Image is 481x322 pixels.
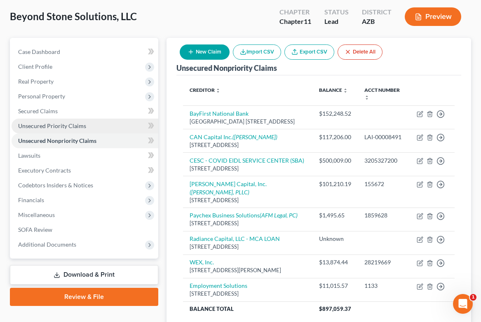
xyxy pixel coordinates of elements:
[18,167,71,174] span: Executory Contracts
[362,17,392,26] div: AZB
[319,258,351,266] div: $13,874.44
[18,93,65,100] span: Personal Property
[12,119,158,133] a: Unsecured Priority Claims
[364,87,400,100] a: Acct Number unfold_more
[18,63,52,70] span: Client Profile
[364,282,404,290] div: 1133
[364,156,404,165] div: 3205327200
[279,7,311,17] div: Chapter
[232,133,277,140] i: ([PERSON_NAME])
[10,288,158,306] a: Review & File
[18,122,86,129] span: Unsecured Priority Claims
[176,63,277,73] div: Unsecured Nonpriority Claims
[18,48,60,55] span: Case Dashboard
[453,294,473,314] iframe: Intercom live chat
[190,118,306,126] div: [GEOGRAPHIC_DATA] [STREET_ADDRESS]
[260,212,298,219] i: (AFM Legal, PC)
[190,165,306,173] div: [STREET_ADDRESS]
[190,141,306,149] div: [STREET_ADDRESS]
[338,44,382,60] button: Delete All
[364,133,404,141] div: LAI-00008491
[319,306,351,312] span: $897,059.37
[12,148,158,163] a: Lawsuits
[319,235,351,243] div: Unknown
[319,282,351,290] div: $11,015.57
[190,133,277,140] a: CAN Capital Inc.([PERSON_NAME])
[190,219,306,227] div: [STREET_ADDRESS]
[12,133,158,148] a: Unsecured Nonpriority Claims
[319,110,351,118] div: $152,248.52
[12,104,158,119] a: Secured Claims
[319,87,348,93] a: Balance unfold_more
[190,189,249,196] i: ([PERSON_NAME], PLLC)
[190,235,280,242] a: Radiance Capital, LLC - MCA LOAN
[364,258,404,266] div: 28219669
[190,157,304,164] a: CESC - COVID EIDL SERVICE CENTER (SBA)
[216,88,221,93] i: unfold_more
[12,163,158,178] a: Executory Contracts
[319,180,351,188] div: $101,210.19
[18,196,44,203] span: Financials
[18,241,76,248] span: Additional Documents
[190,212,298,219] a: Paychex Business Solutions(AFM Legal, PC)
[190,259,214,266] a: WEX, Inc.
[319,133,351,141] div: $117,206.00
[18,211,55,218] span: Miscellaneous
[343,88,348,93] i: unfold_more
[12,44,158,59] a: Case Dashboard
[18,182,93,189] span: Codebtors Insiders & Notices
[18,78,54,85] span: Real Property
[190,282,247,289] a: Employment Solutions
[364,95,369,100] i: unfold_more
[18,152,40,159] span: Lawsuits
[18,107,58,114] span: Secured Claims
[319,156,351,165] div: $500,009.00
[279,17,311,26] div: Chapter
[470,294,476,301] span: 1
[364,211,404,219] div: 1859628
[10,265,158,285] a: Download & Print
[190,243,306,251] div: [STREET_ADDRESS]
[18,137,96,144] span: Unsecured Nonpriority Claims
[190,180,267,196] a: [PERSON_NAME] Capital, Inc.([PERSON_NAME], PLLC)
[319,211,351,219] div: $1,495.65
[190,290,306,298] div: [STREET_ADDRESS]
[304,17,311,25] span: 11
[405,7,461,26] button: Preview
[362,7,392,17] div: District
[183,301,312,316] th: Balance Total
[324,7,349,17] div: Status
[284,44,334,60] a: Export CSV
[12,222,158,237] a: SOFA Review
[10,10,137,22] span: Beyond Stone Solutions, LLC
[233,44,281,60] button: Import CSV
[180,44,230,60] button: New Claim
[190,87,221,93] a: Creditor unfold_more
[324,17,349,26] div: Lead
[18,226,52,233] span: SOFA Review
[364,180,404,188] div: 155672
[190,196,306,204] div: [STREET_ADDRESS]
[190,110,249,117] a: BayFirst National Bank
[190,266,306,274] div: [STREET_ADDRESS][PERSON_NAME]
